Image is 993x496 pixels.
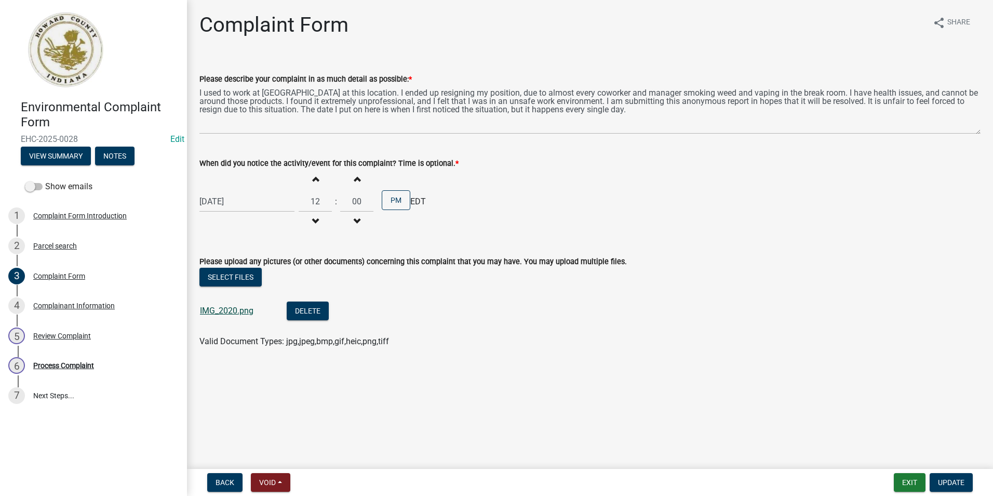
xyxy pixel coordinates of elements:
[95,152,135,161] wm-modal-confirm: Notes
[8,387,25,404] div: 7
[287,302,329,320] button: Delete
[199,336,389,346] span: Valid Document Types: jpg,jpeg,bmp,gif,heic,png,tiff
[199,76,412,83] label: Please describe your complaint in as much detail as possible:
[200,306,253,316] a: IMG_2020.png
[938,478,964,487] span: Update
[8,207,25,224] div: 1
[33,302,115,309] div: Complainant Information
[33,332,91,340] div: Review Complaint
[930,473,973,492] button: Update
[299,191,332,212] input: Hours
[33,272,85,280] div: Complaint Form
[170,134,184,144] a: Edit
[33,212,127,219] div: Complaint Form Introduction
[199,191,294,212] input: mm/dd/yyyy
[924,12,978,33] button: shareShare
[21,147,91,165] button: View Summary
[332,195,340,208] div: :
[8,268,25,284] div: 3
[216,478,234,487] span: Back
[933,17,945,29] i: share
[8,357,25,374] div: 6
[21,11,110,89] img: Howard County, Indiana
[382,190,410,210] button: PM
[21,152,91,161] wm-modal-confirm: Summary
[170,134,184,144] wm-modal-confirm: Edit Application Number
[199,12,348,37] h1: Complaint Form
[8,238,25,254] div: 2
[340,191,373,212] input: Minutes
[894,473,925,492] button: Exit
[287,307,329,317] wm-modal-confirm: Delete Document
[95,147,135,165] button: Notes
[33,362,94,369] div: Process Complaint
[199,160,459,167] label: When did you notice the activity/event for this complaint? Time is optional.
[207,473,243,492] button: Back
[259,478,276,487] span: Void
[8,297,25,314] div: 4
[199,268,262,286] button: Select files
[33,242,77,250] div: Parcel search
[947,17,970,29] span: Share
[25,180,92,193] label: Show emails
[251,473,290,492] button: Void
[21,134,166,144] span: EHC-2025-0028
[21,100,179,130] h4: Environmental Complaint Form
[199,258,627,266] label: Please upload any pictures (or other documents) concerning this complaint that you may have. You ...
[8,328,25,344] div: 5
[410,195,426,208] span: EDT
